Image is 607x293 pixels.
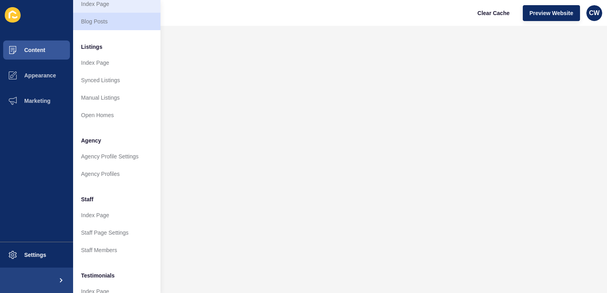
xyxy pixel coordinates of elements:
[73,13,160,30] a: Blog Posts
[477,9,510,17] span: Clear Cache
[73,106,160,124] a: Open Homes
[81,195,93,203] span: Staff
[81,272,115,280] span: Testimonials
[81,137,101,145] span: Agency
[73,224,160,241] a: Staff Page Settings
[73,89,160,106] a: Manual Listings
[589,9,600,17] span: CW
[81,43,102,51] span: Listings
[73,71,160,89] a: Synced Listings
[471,5,516,21] button: Clear Cache
[73,206,160,224] a: Index Page
[73,165,160,183] a: Agency Profiles
[73,241,160,259] a: Staff Members
[530,9,573,17] span: Preview Website
[73,54,160,71] a: Index Page
[73,148,160,165] a: Agency Profile Settings
[523,5,580,21] button: Preview Website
